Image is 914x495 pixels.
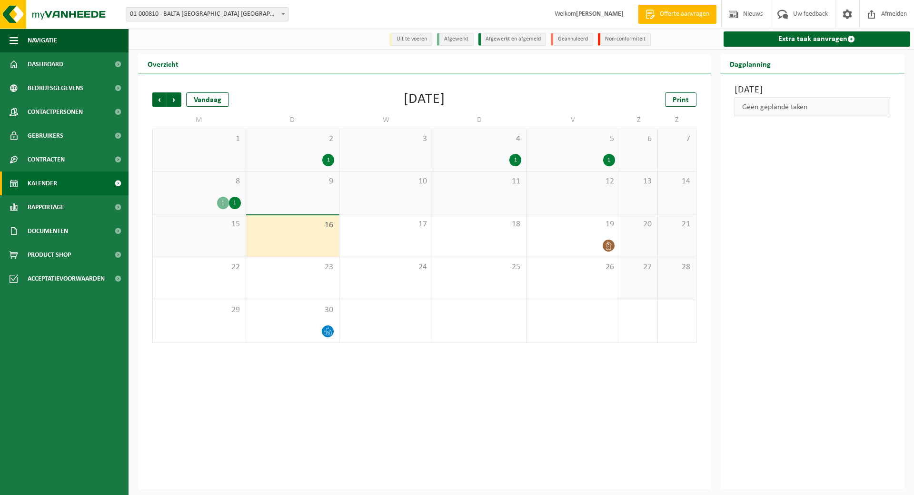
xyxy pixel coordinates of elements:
div: 1 [603,154,615,166]
span: 8 [158,176,241,187]
td: D [246,111,340,129]
div: 1 [322,154,334,166]
td: M [152,111,246,129]
span: 23 [251,262,335,273]
span: Kalender [28,172,57,195]
span: 26 [531,262,615,273]
span: Rapportage [28,195,64,219]
span: 22 [158,262,241,273]
span: 27 [625,262,653,273]
h3: [DATE] [735,83,891,97]
span: 29 [158,305,241,315]
span: 01-000810 - BALTA OUDENAARDE NV - OUDENAARDE [126,8,288,21]
span: Navigatie [28,29,57,52]
span: Dashboard [28,52,63,76]
td: Z [658,111,696,129]
td: W [339,111,433,129]
strong: [PERSON_NAME] [576,10,624,18]
a: Offerte aanvragen [638,5,716,24]
span: 5 [531,134,615,144]
span: 25 [438,262,522,273]
span: Volgende [167,92,181,107]
span: 24 [344,262,428,273]
span: 3 [344,134,428,144]
span: Vorige [152,92,167,107]
span: Contactpersonen [28,100,83,124]
div: 1 [509,154,521,166]
span: Contracten [28,148,65,172]
div: Vandaag [186,92,229,107]
li: Geannuleerd [551,33,593,46]
h2: Dagplanning [720,54,780,73]
a: Extra taak aanvragen [724,31,911,47]
span: 2 [251,134,335,144]
span: 16 [251,220,335,231]
div: [DATE] [404,92,445,107]
span: 13 [625,176,653,187]
span: 18 [438,219,522,230]
li: Uit te voeren [389,33,432,46]
span: 01-000810 - BALTA OUDENAARDE NV - OUDENAARDE [126,7,288,21]
span: 1 [158,134,241,144]
span: 11 [438,176,522,187]
a: Print [665,92,696,107]
span: 10 [344,176,428,187]
span: Offerte aanvragen [657,10,712,19]
span: 9 [251,176,335,187]
span: 30 [251,305,335,315]
h2: Overzicht [138,54,188,73]
span: 4 [438,134,522,144]
div: 1 [217,197,229,209]
span: Bedrijfsgegevens [28,76,83,100]
span: 15 [158,219,241,230]
li: Non-conformiteit [598,33,651,46]
div: 1 [229,197,241,209]
td: D [433,111,527,129]
span: 28 [663,262,691,273]
span: 7 [663,134,691,144]
span: Product Shop [28,243,71,267]
span: 20 [625,219,653,230]
span: 19 [531,219,615,230]
td: V [527,111,620,129]
span: 21 [663,219,691,230]
span: Documenten [28,219,68,243]
span: 17 [344,219,428,230]
li: Afgewerkt [437,33,474,46]
span: Print [673,96,689,104]
span: 14 [663,176,691,187]
span: 6 [625,134,653,144]
td: Z [620,111,658,129]
span: Acceptatievoorwaarden [28,267,105,291]
span: 12 [531,176,615,187]
div: Geen geplande taken [735,97,891,117]
li: Afgewerkt en afgemeld [478,33,546,46]
span: Gebruikers [28,124,63,148]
